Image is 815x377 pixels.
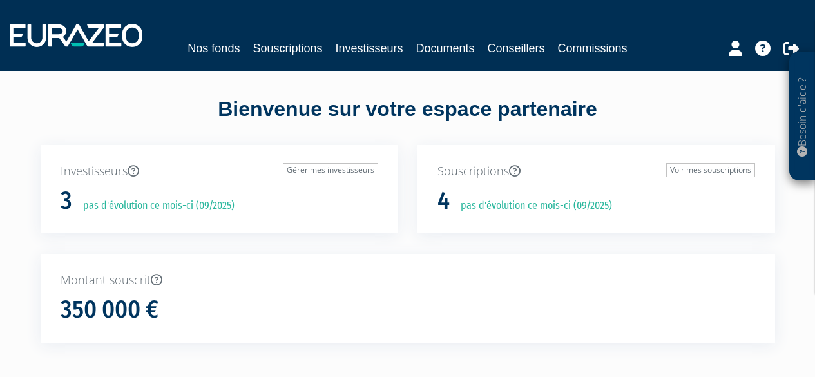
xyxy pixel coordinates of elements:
[437,163,755,180] p: Souscriptions
[452,198,612,213] p: pas d'évolution ce mois-ci (09/2025)
[31,95,785,145] div: Bienvenue sur votre espace partenaire
[187,39,240,57] a: Nos fonds
[283,163,378,177] a: Gérer mes investisseurs
[666,163,755,177] a: Voir mes souscriptions
[74,198,235,213] p: pas d'évolution ce mois-ci (09/2025)
[416,39,475,57] a: Documents
[61,163,378,180] p: Investisseurs
[488,39,545,57] a: Conseillers
[335,39,403,57] a: Investisseurs
[795,59,810,175] p: Besoin d'aide ?
[61,296,158,324] h1: 350 000 €
[61,272,755,289] p: Montant souscrit
[61,188,72,215] h1: 3
[10,24,142,47] img: 1732889491-logotype_eurazeo_blanc_rvb.png
[253,39,322,57] a: Souscriptions
[437,188,450,215] h1: 4
[558,39,628,57] a: Commissions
